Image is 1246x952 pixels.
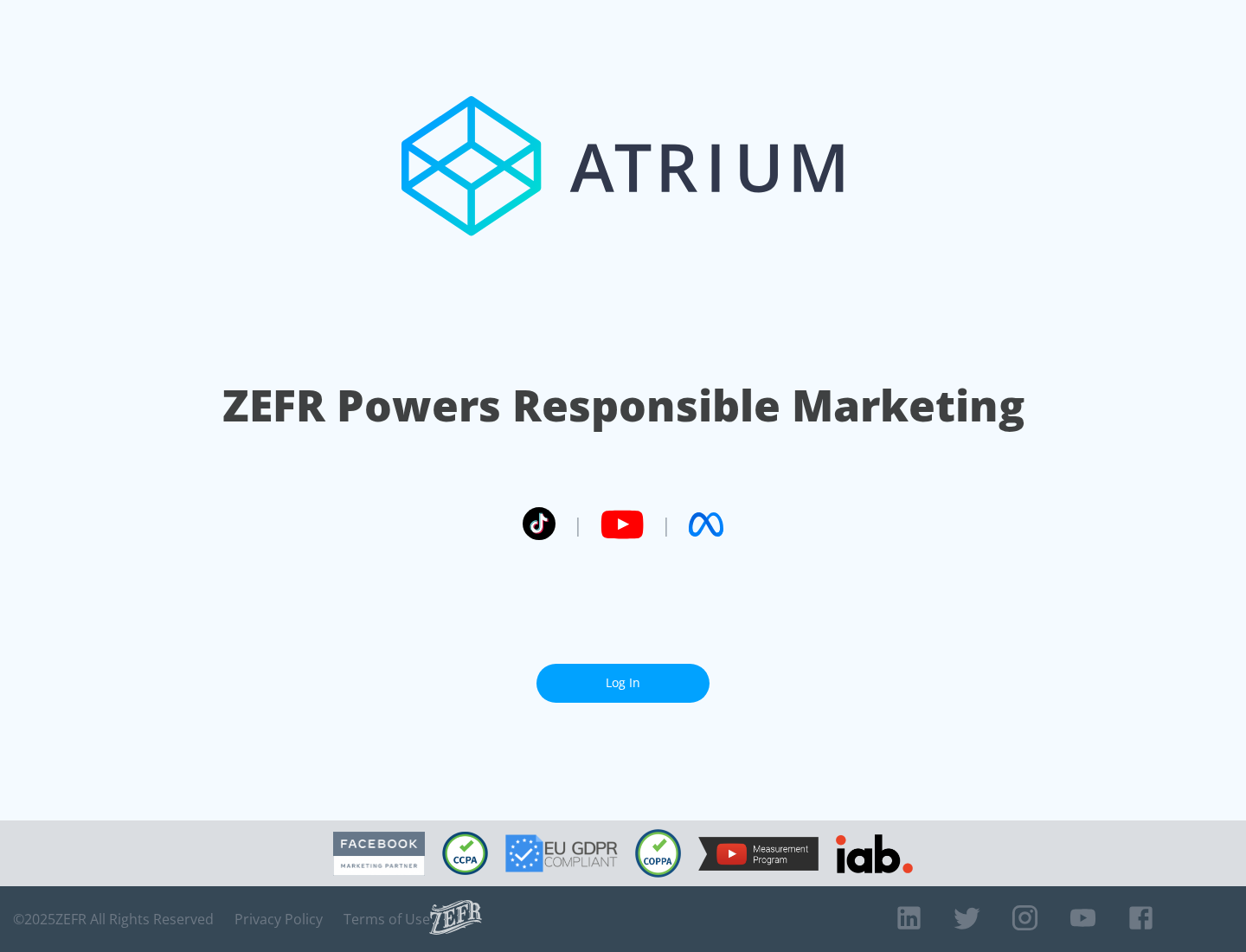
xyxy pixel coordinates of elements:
a: Privacy Policy [234,910,323,928]
h1: ZEFR Powers Responsible Marketing [222,376,1024,435]
span: | [573,511,583,537]
img: IAB [836,834,913,873]
span: | [661,511,671,537]
a: Terms of Use [344,910,430,928]
a: Log In [536,664,710,703]
img: GDPR Compliant [505,834,618,872]
img: YouTube Measurement Program [698,837,819,871]
img: CCPA Compliant [442,832,488,875]
span: © 2025 ZEFR All Rights Reserved [13,910,214,928]
img: Facebook Marketing Partner [333,832,425,876]
img: COPPA Compliant [635,829,681,878]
